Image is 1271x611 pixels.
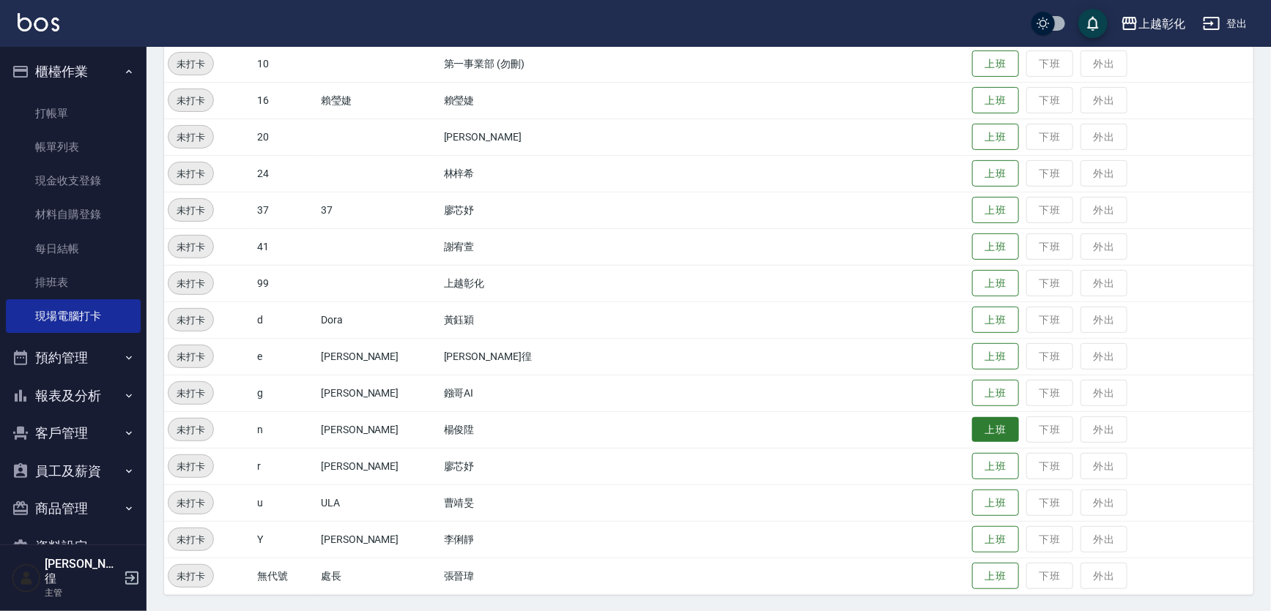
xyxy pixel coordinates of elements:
[253,265,317,301] td: 99
[253,119,317,155] td: 20
[253,45,317,82] td: 10
[253,448,317,484] td: r
[168,239,213,255] span: 未打卡
[253,228,317,265] td: 41
[1138,15,1185,33] div: 上越彰化
[440,228,600,265] td: 謝宥萱
[440,338,600,375] td: [PERSON_NAME]徨
[972,563,1019,590] button: 上班
[972,343,1019,370] button: 上班
[253,82,317,119] td: 16
[168,532,213,547] span: 未打卡
[440,192,600,228] td: 廖芯妤
[317,484,440,521] td: ULA
[6,232,141,266] a: 每日結帳
[440,411,600,448] td: 楊俊陞
[253,301,317,338] td: d
[6,97,141,130] a: 打帳單
[168,422,213,438] span: 未打卡
[168,93,213,108] span: 未打卡
[253,484,317,521] td: u
[1197,10,1253,37] button: 登出
[972,307,1019,334] button: 上班
[317,82,440,119] td: 賴瑩婕
[6,452,141,490] button: 員工及薪資
[6,198,141,231] a: 材料自購登錄
[253,558,317,594] td: 無代號
[972,380,1019,407] button: 上班
[6,164,141,198] a: 現金收支登錄
[253,521,317,558] td: Y
[317,192,440,228] td: 37
[168,166,213,181] span: 未打卡
[972,87,1019,114] button: 上班
[168,569,213,584] span: 未打卡
[972,124,1019,151] button: 上班
[168,459,213,474] span: 未打卡
[168,349,213,364] span: 未打卡
[972,526,1019,553] button: 上班
[440,265,600,301] td: 上越彰化
[168,495,213,511] span: 未打卡
[253,155,317,192] td: 24
[440,558,600,594] td: 張晉瑋
[168,386,213,401] span: 未打卡
[440,155,600,192] td: 林梓希
[972,233,1019,260] button: 上班
[317,448,440,484] td: [PERSON_NAME]
[440,301,600,338] td: 黃鈺穎
[6,339,141,377] button: 預約管理
[440,484,600,521] td: 曹靖旻
[168,203,213,218] span: 未打卡
[440,521,600,558] td: 李俐靜
[6,266,141,299] a: 排班表
[440,375,600,411] td: 鏹哥AI
[317,338,440,375] td: [PERSON_NAME]
[253,192,317,228] td: 37
[1115,9,1191,39] button: 上越彰化
[972,197,1019,224] button: 上班
[6,528,141,566] button: 資料設定
[253,338,317,375] td: e
[317,521,440,558] td: [PERSON_NAME]
[12,563,41,593] img: Person
[972,417,1019,443] button: 上班
[440,45,600,82] td: 第一事業部 (勿刪)
[6,299,141,333] a: 現場電腦打卡
[440,448,600,484] td: 廖芯妤
[1078,9,1108,38] button: save
[6,377,141,415] button: 報表及分析
[6,53,141,91] button: 櫃檯作業
[168,56,213,72] span: 未打卡
[45,557,119,586] h5: [PERSON_NAME]徨
[972,50,1019,78] button: 上班
[253,375,317,411] td: g
[317,301,440,338] td: Dora
[317,411,440,448] td: [PERSON_NAME]
[168,130,213,145] span: 未打卡
[18,13,59,31] img: Logo
[972,270,1019,297] button: 上班
[440,119,600,155] td: [PERSON_NAME]
[972,160,1019,187] button: 上班
[45,586,119,599] p: 主管
[972,453,1019,480] button: 上班
[168,312,213,328] span: 未打卡
[168,276,213,291] span: 未打卡
[6,414,141,452] button: 客戶管理
[440,82,600,119] td: 賴瑩婕
[972,490,1019,517] button: 上班
[253,411,317,448] td: n
[6,490,141,528] button: 商品管理
[6,130,141,164] a: 帳單列表
[317,375,440,411] td: [PERSON_NAME]
[317,558,440,594] td: 處長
